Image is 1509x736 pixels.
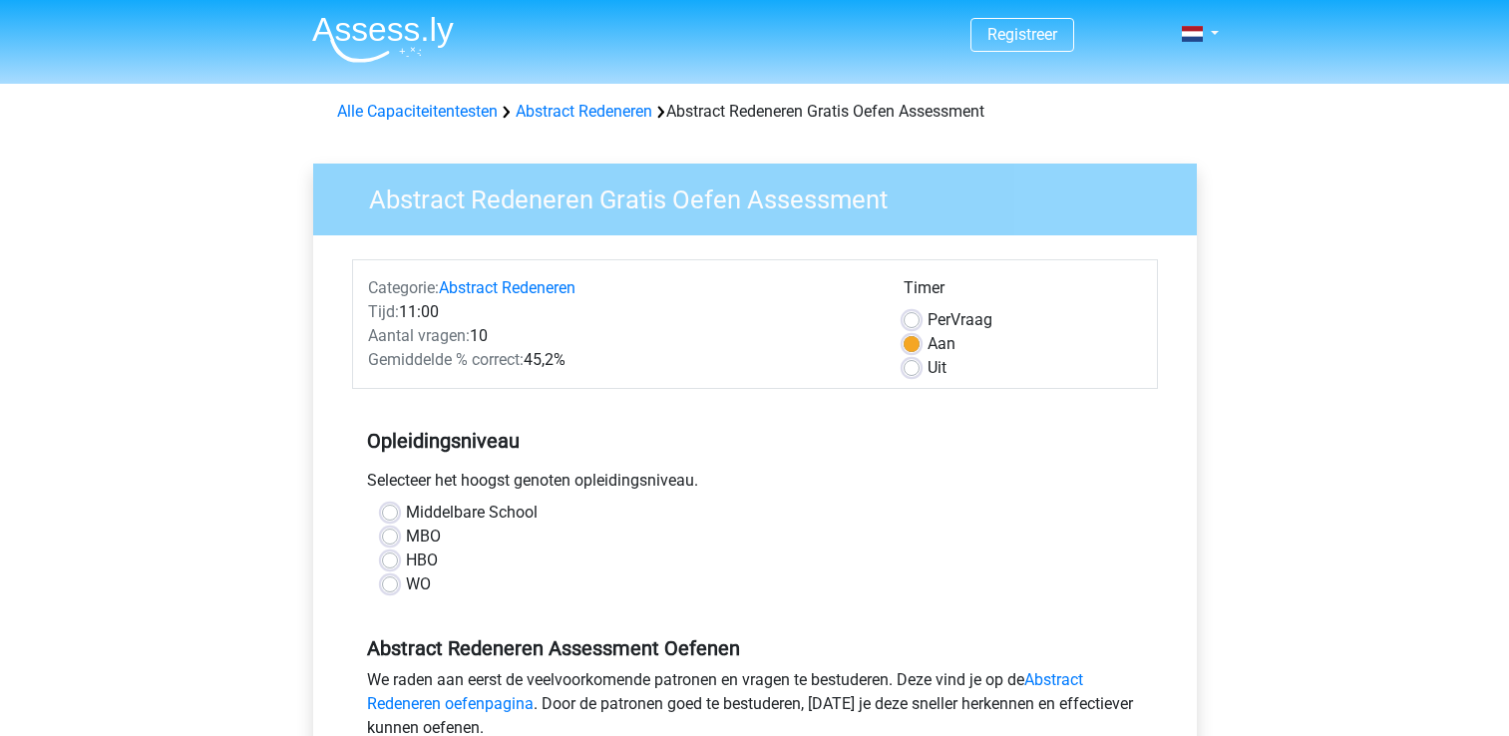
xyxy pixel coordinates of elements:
span: Aantal vragen: [368,326,470,345]
label: Uit [928,356,946,380]
div: 11:00 [353,300,889,324]
span: Gemiddelde % correct: [368,350,524,369]
span: Categorie: [368,278,439,297]
a: Abstract Redeneren [439,278,575,297]
img: Assessly [312,16,454,63]
label: HBO [406,549,438,572]
div: Abstract Redeneren Gratis Oefen Assessment [329,100,1181,124]
a: Registreer [987,25,1057,44]
div: 45,2% [353,348,889,372]
div: Timer [904,276,1142,308]
h5: Opleidingsniveau [367,421,1143,461]
a: Abstract Redeneren [516,102,652,121]
label: MBO [406,525,441,549]
a: Alle Capaciteitentesten [337,102,498,121]
h3: Abstract Redeneren Gratis Oefen Assessment [345,177,1182,215]
label: WO [406,572,431,596]
div: Selecteer het hoogst genoten opleidingsniveau. [352,469,1158,501]
label: Middelbare School [406,501,538,525]
h5: Abstract Redeneren Assessment Oefenen [367,636,1143,660]
div: 10 [353,324,889,348]
label: Aan [928,332,955,356]
span: Tijd: [368,302,399,321]
span: Per [928,310,950,329]
label: Vraag [928,308,992,332]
